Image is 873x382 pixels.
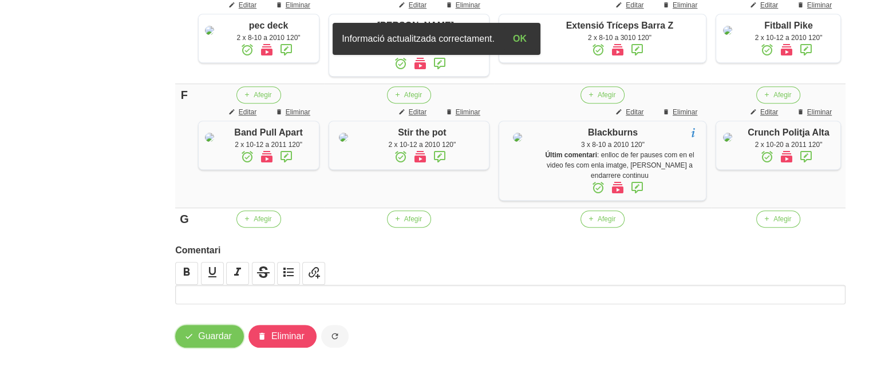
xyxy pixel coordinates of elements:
[224,33,313,43] div: 2 x 8-10 a 2010 120"
[239,107,256,117] span: Editar
[387,210,431,228] button: Afegir
[249,21,288,30] span: pec deck
[626,107,643,117] span: Editar
[333,27,504,50] div: Informació actualitzada correctament.
[409,107,426,117] span: Editar
[790,104,841,121] button: Eliminar
[175,244,846,257] label: Comentari
[439,104,489,121] button: Eliminar
[756,86,800,104] button: Afegir
[222,104,266,121] button: Editar
[236,86,281,104] button: Afegir
[224,140,313,150] div: 2 x 10-12 a 2011 120"
[271,329,305,343] span: Eliminar
[566,21,674,30] span: Extensió Tríceps Barra Z
[742,33,835,43] div: 2 x 10-12 a 2010 120"
[539,150,700,181] div: : enlloc de fer pauses com en el video fes com enla imatge, [PERSON_NAME] a endarrere continuu
[580,86,625,104] button: Afegir
[236,210,281,228] button: Afegir
[673,107,697,117] span: Eliminar
[773,214,791,224] span: Afegir
[743,104,787,121] button: Editar
[180,86,189,104] div: F
[807,107,832,117] span: Eliminar
[598,90,615,100] span: Afegir
[205,26,214,35] img: 8ea60705-12ae-42e8-83e1-4ba62b1261d5%2Factivities%2Fpec%20deck.jpg
[773,90,791,100] span: Afegir
[513,133,522,142] img: 8ea60705-12ae-42e8-83e1-4ba62b1261d5%2Factivities%2F27789-blackburns-jpg.jpg
[609,104,653,121] button: Editar
[180,210,189,228] div: G
[539,33,700,43] div: 2 x 8-10 a 3010 120"
[377,21,467,44] span: [PERSON_NAME] en Màquina
[504,27,536,50] button: OK
[456,107,480,117] span: Eliminar
[205,133,214,142] img: 8ea60705-12ae-42e8-83e1-4ba62b1261d5%2Factivities%2F52778-band-pull-aparts-jpg.jpg
[723,133,732,142] img: 8ea60705-12ae-42e8-83e1-4ba62b1261d5%2Factivities%2F54771-crunch-politja-alta-jpg.jpg
[539,140,700,150] div: 3 x 8-10 a 2010 120"
[248,325,317,348] button: Eliminar
[598,214,615,224] span: Afegir
[404,214,422,224] span: Afegir
[175,325,244,348] button: Guardar
[198,329,232,343] span: Guardar
[387,86,431,104] button: Afegir
[361,140,483,150] div: 2 x 10-12 a 2010 120"
[742,140,835,150] div: 2 x 10-20 a 2011 120"
[655,104,706,121] button: Eliminar
[756,210,800,228] button: Afegir
[398,128,446,137] span: Stir the pot
[339,133,348,142] img: 8ea60705-12ae-42e8-83e1-4ba62b1261d5%2Factivities%2F7692-stir-the-pot-jpg.jpg
[254,90,271,100] span: Afegir
[588,128,638,137] span: Blackburns
[545,151,597,159] strong: Últim comentari
[764,21,812,30] span: Fitball Pike
[286,107,310,117] span: Eliminar
[580,210,625,228] button: Afegir
[723,26,732,35] img: 8ea60705-12ae-42e8-83e1-4ba62b1261d5%2Factivities%2F19983-fitball-pike-jpg.jpg
[268,104,319,121] button: Eliminar
[404,90,422,100] span: Afegir
[392,104,436,121] button: Editar
[234,128,302,137] span: Band Pull Apart
[748,128,829,137] span: Crunch Politja Alta
[760,107,778,117] span: Editar
[254,214,271,224] span: Afegir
